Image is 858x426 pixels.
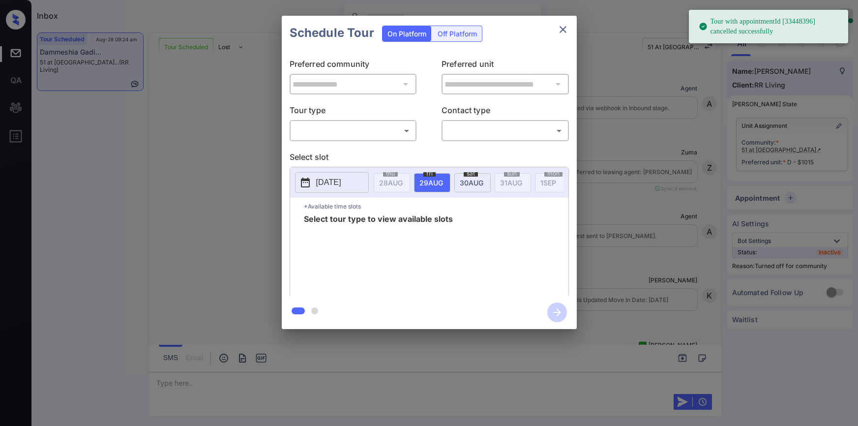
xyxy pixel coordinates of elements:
button: [DATE] [295,172,369,193]
span: 29 AUG [419,179,443,187]
p: Preferred unit [442,58,569,74]
span: 30 AUG [460,179,483,187]
button: close [553,20,573,39]
h2: Schedule Tour [282,16,382,50]
p: Select slot [290,151,569,167]
p: Contact type [442,104,569,120]
div: On Platform [383,26,431,41]
p: Tour type [290,104,417,120]
div: Tour with appointmentId [33448396] cancelled successfully [699,13,840,40]
span: fri [423,171,436,177]
div: Off Platform [433,26,482,41]
p: [DATE] [316,177,341,188]
div: date-select [414,173,450,192]
div: date-select [454,173,491,192]
span: Select tour type to view available slots [304,215,453,294]
span: sat [464,171,478,177]
p: *Available time slots [304,198,568,215]
p: Preferred community [290,58,417,74]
